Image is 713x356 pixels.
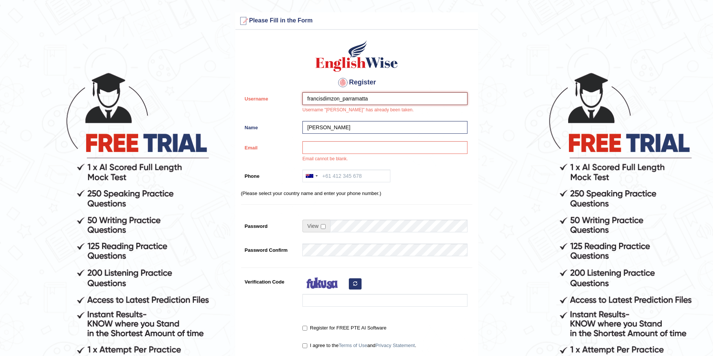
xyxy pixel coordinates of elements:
[302,326,307,331] input: Register for FREE PTE AI Software
[302,342,416,349] label: I agree to the and .
[339,343,368,348] a: Terms of Use
[241,275,299,285] label: Verification Code
[237,15,476,27] h3: Please Fill in the Form
[303,170,320,182] div: Australia: +61
[241,77,472,89] h4: Register
[241,170,299,180] label: Phone
[302,343,307,348] input: I agree to theTerms of UseandPrivacy Statement.
[241,190,472,197] p: (Please select your country name and enter your phone number.)
[241,121,299,131] label: Name
[241,244,299,254] label: Password Confirm
[302,324,386,332] label: Register for FREE PTE AI Software
[302,170,390,182] input: +61 412 345 678
[375,343,415,348] a: Privacy Statement
[241,141,299,151] label: Email
[314,39,399,73] img: Logo of English Wise create a new account for intelligent practice with AI
[241,92,299,102] label: Username
[241,220,299,230] label: Password
[321,224,326,229] input: Show/Hide Password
